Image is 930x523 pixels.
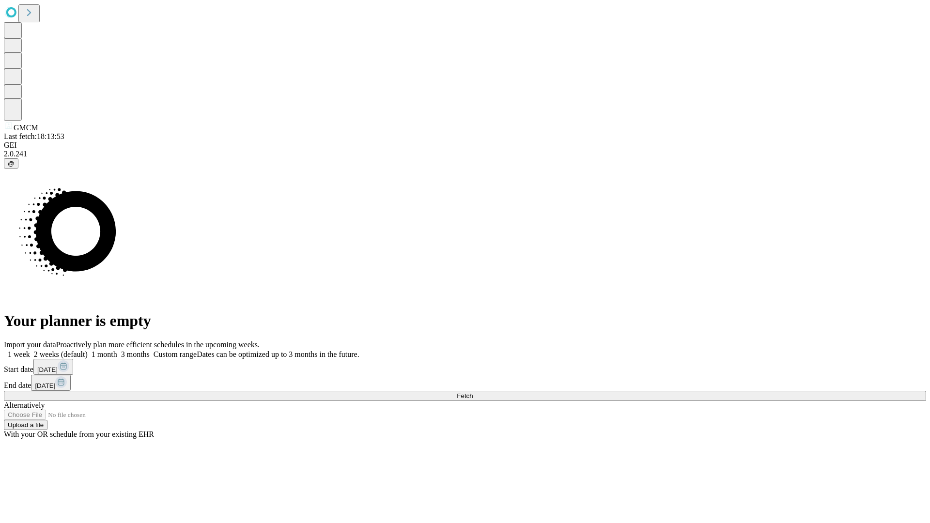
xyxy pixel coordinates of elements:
[4,141,926,150] div: GEI
[8,160,15,167] span: @
[4,420,47,430] button: Upload a file
[4,430,154,438] span: With your OR schedule from your existing EHR
[4,391,926,401] button: Fetch
[56,340,260,349] span: Proactively plan more efficient schedules in the upcoming weeks.
[154,350,197,358] span: Custom range
[4,375,926,391] div: End date
[121,350,150,358] span: 3 months
[8,350,30,358] span: 1 week
[197,350,359,358] span: Dates can be optimized up to 3 months in the future.
[33,359,73,375] button: [DATE]
[4,158,18,169] button: @
[4,359,926,375] div: Start date
[4,401,45,409] span: Alternatively
[4,312,926,330] h1: Your planner is empty
[37,366,58,373] span: [DATE]
[4,150,926,158] div: 2.0.241
[4,132,64,140] span: Last fetch: 18:13:53
[457,392,473,400] span: Fetch
[4,340,56,349] span: Import your data
[35,382,55,389] span: [DATE]
[92,350,117,358] span: 1 month
[34,350,88,358] span: 2 weeks (default)
[31,375,71,391] button: [DATE]
[14,123,38,132] span: GMCM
